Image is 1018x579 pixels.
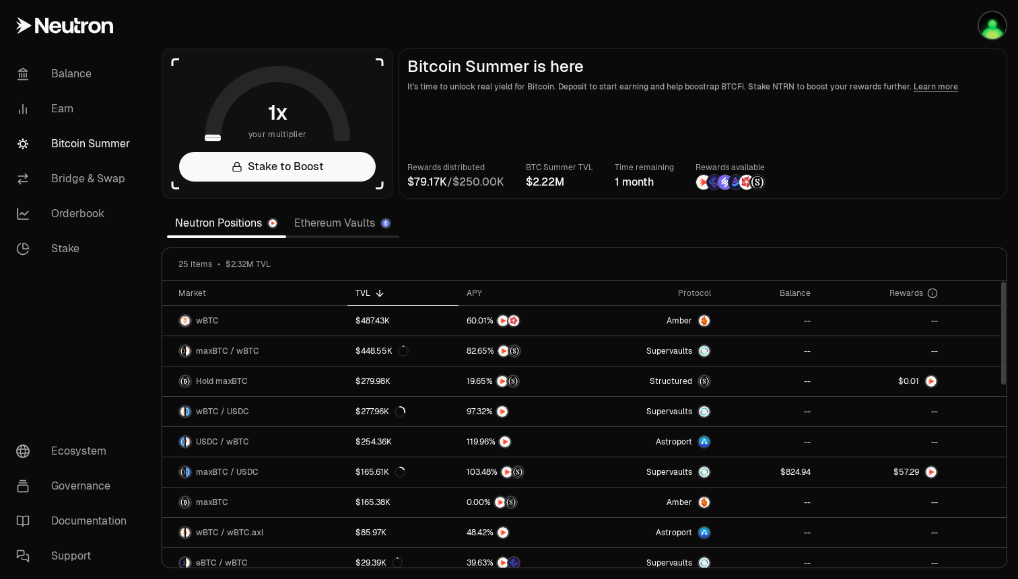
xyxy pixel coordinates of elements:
[196,557,248,568] span: eBTC / wBTC
[819,336,946,366] a: --
[508,557,519,568] img: EtherFi Points
[500,436,510,447] img: NTRN
[926,376,937,387] img: NTRN Logo
[728,175,743,190] img: Bedrock Diamonds
[819,518,946,547] a: --
[589,397,719,426] a: SupervaultsSupervaults
[467,314,581,327] button: NTRNMars Fragments
[180,467,184,477] img: maxBTC Logo
[506,497,516,508] img: Structured Points
[226,259,271,270] span: $2.32M TVL
[650,376,692,387] span: Structured
[5,161,145,196] a: Bridge & Swap
[180,527,184,538] img: wBTC Logo
[180,436,184,447] img: USDC Logo
[180,376,191,387] img: maxBTC Logo
[497,406,508,417] img: NTRN
[646,557,692,568] span: Supervaults
[196,376,248,387] span: Hold maxBTC
[498,315,508,326] img: NTRN
[502,467,512,477] img: NTRN
[180,406,184,417] img: wBTC Logo
[5,434,145,469] a: Ecosystem
[347,336,459,366] a: $448.55K
[196,497,228,508] span: maxBTC
[459,488,589,517] a: NTRNStructured Points
[347,366,459,396] a: $279.98K
[926,467,937,477] img: NTRN Logo
[347,457,459,487] a: $165.61K
[162,488,347,517] a: maxBTC LogomaxBTC
[162,306,347,336] a: wBTC LogowBTC
[495,497,506,508] img: NTRN
[196,436,249,447] span: USDC / wBTC
[699,346,710,356] img: Supervaults
[196,315,219,326] span: wBTC
[186,557,191,568] img: wBTC Logo
[180,315,191,326] img: wBTC Logo
[5,539,145,574] a: Support
[269,219,277,227] img: Neutron Logo
[5,504,145,539] a: Documentation
[719,306,819,336] a: --
[162,518,347,547] a: wBTC LogowBTC.axl LogowBTC / wBTC.axl
[819,306,946,336] a: --
[819,427,946,457] a: --
[467,344,581,358] button: NTRNStructured Points
[750,175,765,190] img: Structured Points
[819,366,946,396] a: NTRN Logo
[347,518,459,547] a: $85.97K
[497,376,508,387] img: NTRN
[180,346,184,356] img: maxBTC Logo
[162,336,347,366] a: maxBTC LogowBTC LogomaxBTC / wBTC
[509,346,520,356] img: Structured Points
[589,366,719,396] a: StructuredmaxBTC
[467,526,581,539] button: NTRN
[5,56,145,91] a: Balance
[179,152,376,182] a: Stake to Boost
[979,12,1006,39] img: toxf1
[914,81,958,92] a: Learn more
[719,488,819,517] a: --
[589,457,719,487] a: SupervaultsSupervaults
[699,315,710,326] img: Amber
[467,496,581,509] button: NTRNStructured Points
[355,497,391,508] div: $165.38K
[699,376,710,387] img: maxBTC
[646,346,692,356] span: Supervaults
[459,518,589,547] a: NTRN
[407,80,998,93] p: It's time to unlock real yield for Bitcoin. Deposit to start earning and help boostrap BTCFi. Sta...
[719,548,819,578] a: --
[615,161,674,174] p: Time remaining
[467,405,581,418] button: NTRN
[498,557,508,568] img: NTRN
[467,288,581,299] div: APY
[459,366,589,396] a: NTRNStructured Points
[819,397,946,426] a: --
[498,346,509,356] img: NTRN
[286,210,399,237] a: Ethereum Vaults
[355,436,392,447] div: $254.36K
[589,518,719,547] a: Astroport
[589,548,719,578] a: SupervaultsSupervaults
[589,488,719,517] a: AmberAmber
[186,436,191,447] img: wBTC Logo
[467,556,581,570] button: NTRNEtherFi Points
[186,467,191,477] img: USDC Logo
[186,346,191,356] img: wBTC Logo
[162,457,347,487] a: maxBTC LogoUSDC LogomaxBTC / USDC
[5,231,145,266] a: Stake
[5,91,145,126] a: Earn
[615,174,674,190] div: 1 month
[355,527,386,538] div: $85.97K
[467,435,581,449] button: NTRN
[162,397,347,426] a: wBTC LogoUSDC LogowBTC / USDC
[196,527,263,538] span: wBTC / wBTC.axl
[355,406,405,417] div: $277.96K
[727,288,811,299] div: Balance
[667,315,692,326] span: Amber
[526,161,593,174] p: BTC Summer TVL
[696,175,711,190] img: NTRN
[656,527,692,538] span: Astroport
[459,548,589,578] a: NTRNEtherFi Points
